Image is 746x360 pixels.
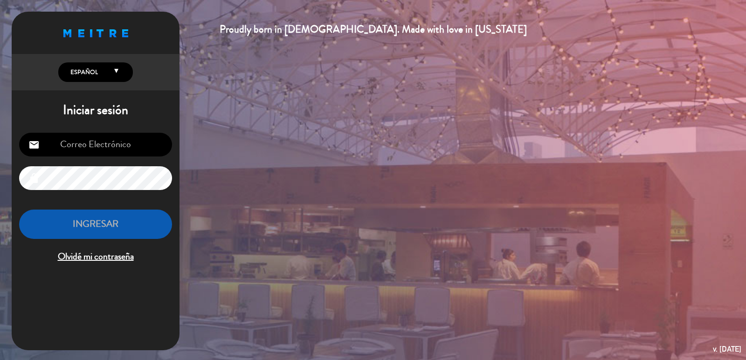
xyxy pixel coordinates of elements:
span: Español [68,68,98,77]
input: Correo Electrónico [19,133,172,156]
i: email [28,139,40,150]
button: INGRESAR [19,210,172,239]
span: Olvidé mi contraseña [19,249,172,265]
h1: Iniciar sesión [12,102,180,118]
div: v. [DATE] [713,343,741,355]
i: lock [28,173,40,184]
